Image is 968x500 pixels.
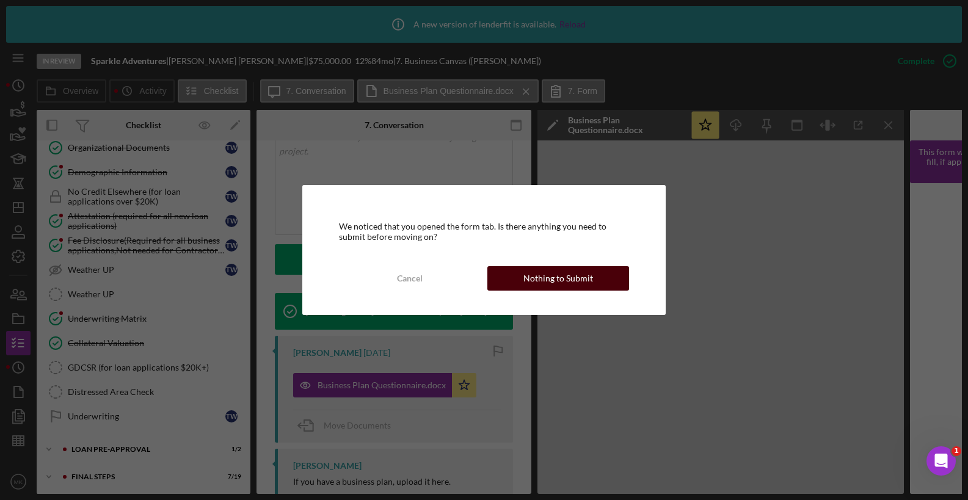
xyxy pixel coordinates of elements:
iframe: Intercom live chat [926,446,956,476]
span: 1 [952,446,961,456]
div: We noticed that you opened the form tab. Is there anything you need to submit before moving on? [339,222,630,241]
div: Nothing to Submit [523,266,593,291]
button: Nothing to Submit [487,266,630,291]
button: Cancel [339,266,481,291]
div: Cancel [397,266,423,291]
